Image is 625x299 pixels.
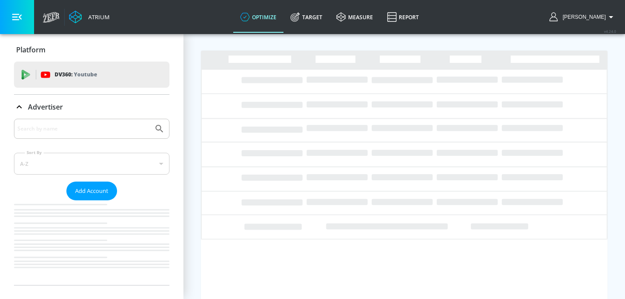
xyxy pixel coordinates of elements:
span: Add Account [75,186,108,196]
nav: list of Advertiser [14,200,169,285]
a: Report [380,1,426,33]
div: DV360: Youtube [14,62,169,88]
div: Platform [14,38,169,62]
div: Advertiser [14,119,169,285]
span: login as: emily.shoemaker@zefr.com [559,14,606,20]
a: optimize [233,1,283,33]
div: Advertiser [14,95,169,119]
a: measure [329,1,380,33]
p: Youtube [74,70,97,79]
p: Advertiser [28,102,63,112]
button: Add Account [66,182,117,200]
div: Atrium [85,13,110,21]
a: Atrium [69,10,110,24]
p: Platform [16,45,45,55]
div: A-Z [14,153,169,175]
p: DV360: [55,70,97,79]
span: v 4.24.0 [604,29,616,34]
button: [PERSON_NAME] [549,12,616,22]
label: Sort By [25,150,44,155]
input: Search by name [17,123,150,134]
a: Target [283,1,329,33]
